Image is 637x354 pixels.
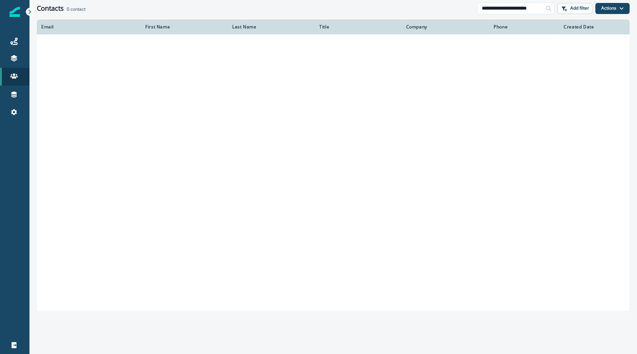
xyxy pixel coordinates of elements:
[37,4,64,13] h1: Contacts
[10,7,20,17] img: Inflection
[232,24,310,30] div: Last Name
[570,6,589,11] p: Add filter
[406,24,485,30] div: Company
[564,24,625,30] div: Created Date
[319,24,397,30] div: Title
[41,24,136,30] div: Email
[557,3,592,14] button: Add filter
[145,24,223,30] div: First Name
[67,7,86,12] h2: contact
[494,24,555,30] div: Phone
[67,6,69,12] span: 0
[595,3,630,14] button: Actions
